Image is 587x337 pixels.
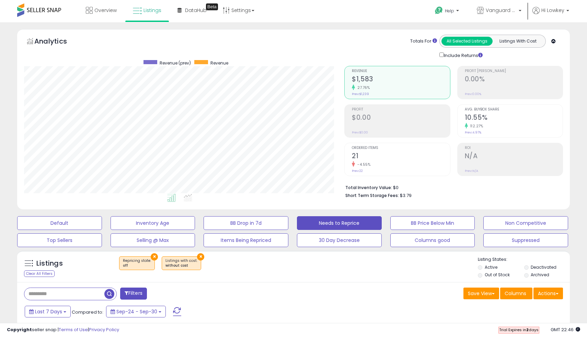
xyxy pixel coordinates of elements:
button: Selling @ Max [111,233,195,247]
button: Suppressed [483,233,568,247]
label: Deactivated [531,264,556,270]
h2: $1,583 [352,75,450,84]
p: Listing States: [478,256,569,263]
span: 2025-10-8 22:46 GMT [551,326,580,333]
small: Prev: 22 [352,169,363,173]
span: Help [445,8,454,14]
div: Include Returns [434,51,491,59]
label: Archived [531,272,549,278]
span: Profit [PERSON_NAME] [465,69,563,73]
button: Items Being Repriced [204,233,288,247]
span: Profit [352,108,450,112]
small: Prev: $0.00 [352,130,368,135]
span: Revenue (prev) [160,60,191,66]
button: Listings With Cost [492,37,543,46]
label: Out of Stock [485,272,510,278]
h5: Listings [36,259,63,268]
strong: Copyright [7,326,32,333]
div: without cost [165,263,197,268]
button: All Selected Listings [441,37,493,46]
button: Columns [500,288,532,299]
button: BB Drop in 7d [204,216,288,230]
span: Columns [505,290,526,297]
span: Hi Lowkey [541,7,564,14]
b: Short Term Storage Fees: [345,193,399,198]
button: 30 Day Decrease [297,233,382,247]
a: Hi Lowkey [532,7,569,22]
li: $0 [345,183,558,191]
button: Sep-24 - Sep-30 [106,306,166,317]
h5: Analytics [34,36,80,48]
button: Last 7 Days [25,306,71,317]
label: Active [485,264,497,270]
span: Overview [94,7,117,14]
span: DataHub [185,7,207,14]
span: Repricing state : [123,258,151,268]
h2: $0.00 [352,114,450,123]
small: Prev: $1,239 [352,92,369,96]
button: Top Sellers [17,233,102,247]
a: Help [429,1,466,22]
span: Last 7 Days [35,308,62,315]
small: Prev: 0.00% [465,92,481,96]
button: Default [17,216,102,230]
span: Compared to: [72,309,103,315]
span: Trial Expires in days [499,327,539,333]
span: Ordered Items [352,146,450,150]
a: Privacy Policy [89,326,119,333]
span: $3.79 [400,192,412,199]
span: Listings [143,7,161,14]
button: × [151,253,158,260]
h2: 0.00% [465,75,563,84]
div: seller snap | | [7,327,119,333]
b: Total Inventory Value: [345,185,392,190]
div: Clear All Filters [24,270,55,277]
button: Actions [533,288,563,299]
span: Avg. Buybox Share [465,108,563,112]
b: 2 [526,327,529,333]
span: Revenue [352,69,450,73]
button: Filters [120,288,147,300]
a: Terms of Use [59,326,88,333]
button: Needs to Reprice [297,216,382,230]
button: BB Price Below Min [390,216,475,230]
i: Get Help [435,6,443,15]
div: Tooltip anchor [206,3,218,10]
h2: N/A [465,152,563,161]
button: Columns good [390,233,475,247]
small: 27.76% [355,85,370,90]
h2: 21 [352,152,450,161]
div: off [123,263,151,268]
div: Totals For [410,38,437,45]
span: ROI [465,146,563,150]
small: Prev: 4.97% [465,130,481,135]
button: × [197,253,204,260]
span: Listings with cost : [165,258,197,268]
button: Save View [463,288,499,299]
span: Vanguard Systems Shop [486,7,517,14]
span: Revenue [210,60,228,66]
small: -4.55% [355,162,370,167]
button: Non Competitive [483,216,568,230]
small: Prev: N/A [465,169,478,173]
h2: 10.55% [465,114,563,123]
span: Sep-24 - Sep-30 [116,308,157,315]
button: Inventory Age [111,216,195,230]
small: 112.27% [468,124,483,129]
